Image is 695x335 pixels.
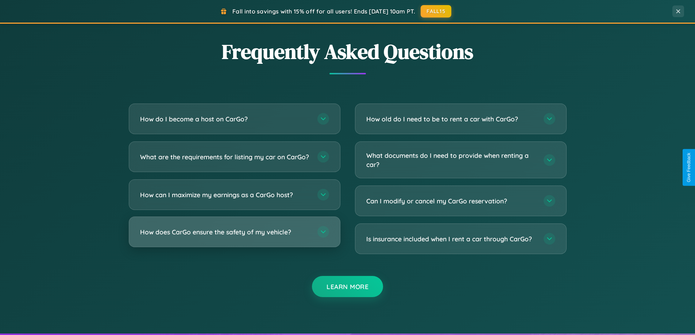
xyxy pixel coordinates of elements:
[140,152,310,161] h3: What are the requirements for listing my car on CarGo?
[366,151,536,169] h3: What documents do I need to provide when renting a car?
[140,114,310,124] h3: How do I become a host on CarGo?
[312,276,383,297] button: Learn More
[686,153,691,182] div: Give Feedback
[421,5,451,17] button: FALL15
[366,234,536,244] h3: Is insurance included when I rent a car through CarGo?
[140,227,310,237] h3: How does CarGo ensure the safety of my vehicle?
[366,114,536,124] h3: How old do I need to be to rent a car with CarGo?
[140,190,310,199] h3: How can I maximize my earnings as a CarGo host?
[366,196,536,206] h3: Can I modify or cancel my CarGo reservation?
[129,38,567,66] h2: Frequently Asked Questions
[232,8,415,15] span: Fall into savings with 15% off for all users! Ends [DATE] 10am PT.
